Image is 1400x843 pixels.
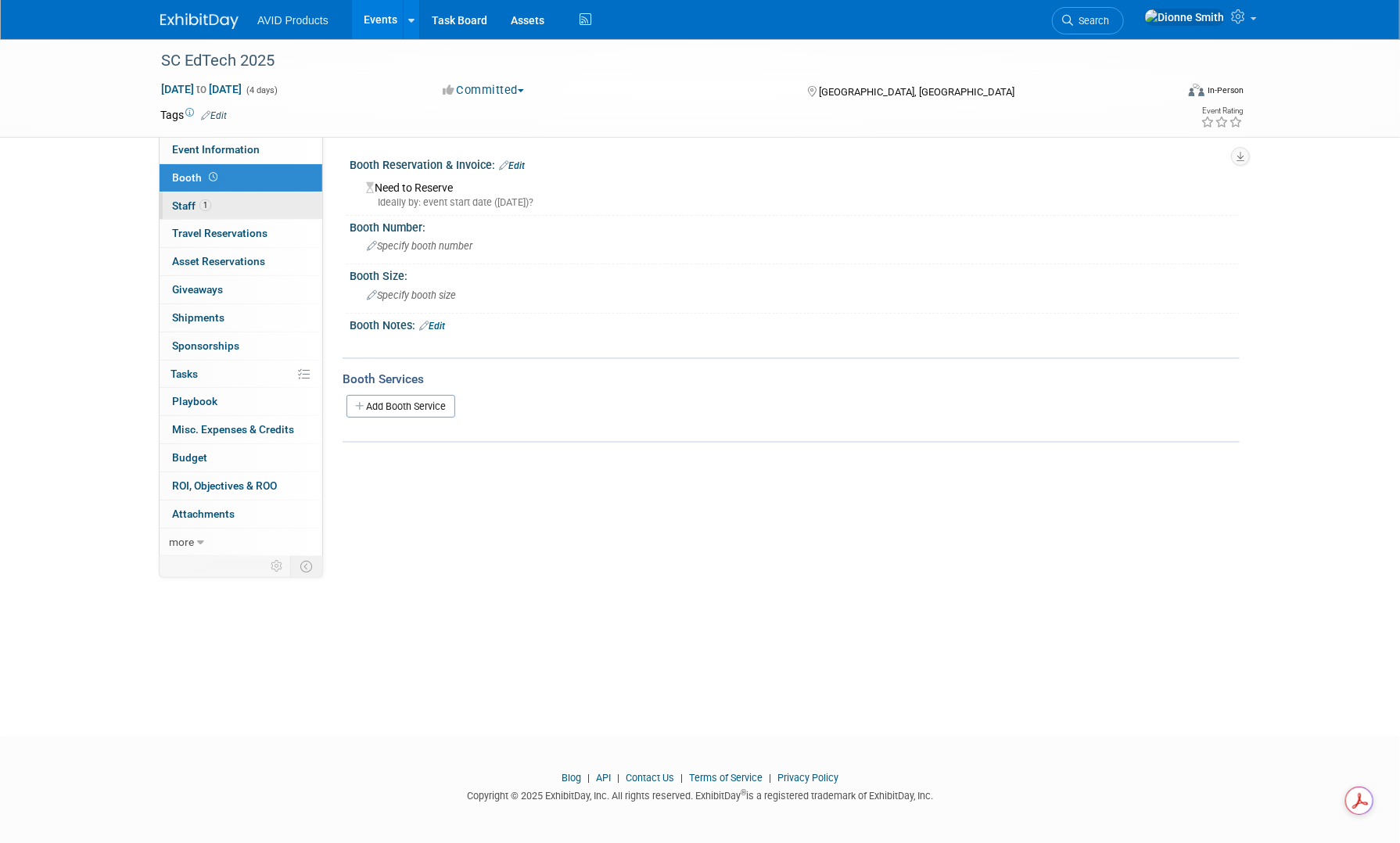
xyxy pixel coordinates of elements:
[160,388,322,415] a: Playbook
[160,472,322,500] a: ROI, Objectives & ROO
[1201,107,1243,115] div: Event Rating
[172,171,221,184] span: Booth
[160,276,322,303] a: Giveaways
[626,772,674,784] a: Contact Us
[160,13,239,29] img: ExhibitDay
[172,143,260,156] span: Event Information
[350,314,1240,334] div: Booth Notes:
[361,176,1228,210] div: Need to Reserve
[169,536,194,548] span: more
[160,304,322,332] a: Shipments
[1144,9,1225,26] img: Dionne Smith
[350,153,1240,174] div: Booth Reservation & Invoice:
[160,332,322,360] a: Sponsorships
[172,451,207,464] span: Budget
[172,255,265,267] span: Asset Reservations
[819,86,1014,98] span: [GEOGRAPHIC_DATA], [GEOGRAPHIC_DATA]
[367,240,472,252] span: Specify booth number
[201,110,227,121] a: Edit
[160,192,322,220] a: Staff1
[206,171,221,183] span: Booth not reserved yet
[160,361,322,388] a: Tasks
[172,283,223,296] span: Giveaways
[350,216,1240,235] div: Booth Number:
[172,508,235,520] span: Attachments
[1073,15,1109,27] span: Search
[160,107,227,123] td: Tags
[291,556,323,576] td: Toggle Event Tabs
[741,788,746,797] sup: ®
[1082,81,1244,105] div: Event Format
[689,772,763,784] a: Terms of Service
[160,416,322,443] a: Misc. Expenses & Credits
[160,220,322,247] a: Travel Reservations
[194,83,209,95] span: to
[199,199,211,211] span: 1
[172,339,239,352] span: Sponsorships
[1189,84,1204,96] img: Format-Inperson.png
[677,772,687,784] span: |
[160,500,322,528] a: Attachments
[160,529,322,556] a: more
[172,395,217,407] span: Playbook
[613,772,623,784] span: |
[1207,84,1244,96] div: In-Person
[583,772,594,784] span: |
[160,136,322,163] a: Event Information
[172,199,211,212] span: Staff
[264,556,291,576] td: Personalize Event Tab Strip
[350,264,1240,284] div: Booth Size:
[171,368,198,380] span: Tasks
[419,321,445,332] a: Edit
[777,772,838,784] a: Privacy Policy
[172,423,294,436] span: Misc. Expenses & Credits
[257,14,328,27] span: AVID Products
[160,444,322,472] a: Budget
[765,772,775,784] span: |
[172,311,224,324] span: Shipments
[366,196,1228,210] div: Ideally by: event start date ([DATE])?
[367,289,456,301] span: Specify booth size
[1052,7,1124,34] a: Search
[160,82,242,96] span: [DATE] [DATE]
[437,82,530,99] button: Committed
[343,371,1240,388] div: Booth Services
[562,772,581,784] a: Blog
[499,160,525,171] a: Edit
[245,85,278,95] span: (4 days)
[596,772,611,784] a: API
[346,395,455,418] a: Add Booth Service
[156,47,1151,75] div: SC EdTech 2025
[172,227,267,239] span: Travel Reservations
[160,164,322,192] a: Booth
[160,248,322,275] a: Asset Reservations
[172,479,277,492] span: ROI, Objectives & ROO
